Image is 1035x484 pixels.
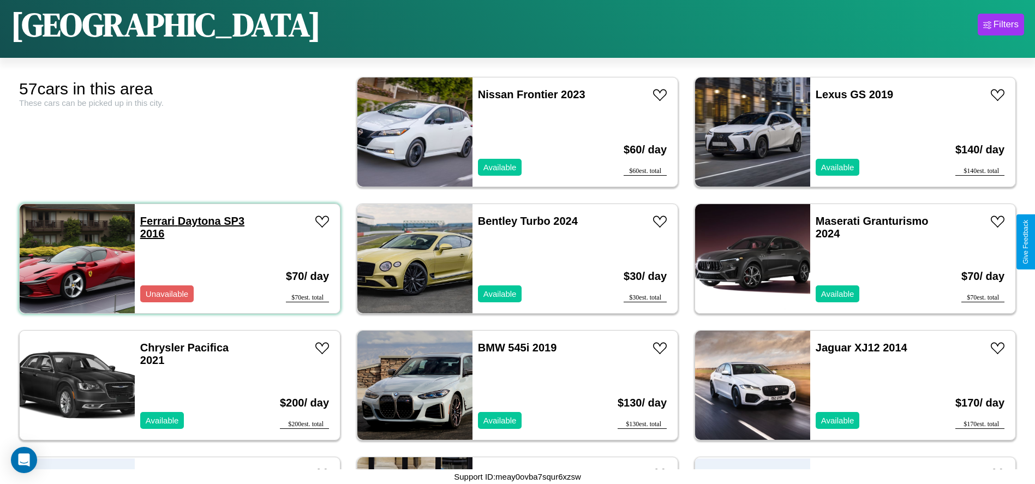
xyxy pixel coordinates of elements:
p: Available [821,286,854,301]
div: $ 140 est. total [955,167,1004,176]
a: Chrysler Pacifica 2021 [140,342,229,366]
h1: [GEOGRAPHIC_DATA] [11,2,321,47]
div: $ 170 est. total [955,420,1004,429]
div: These cars can be picked up in this city. [19,98,340,107]
div: $ 200 est. total [280,420,329,429]
a: Bentley Turbo 2024 [478,215,578,227]
h3: $ 140 / day [955,133,1004,167]
p: Available [821,160,854,175]
div: $ 70 est. total [286,294,329,302]
h3: $ 130 / day [618,386,667,420]
p: Available [483,413,517,428]
p: Available [483,160,517,175]
h3: $ 60 / day [624,133,667,167]
h3: $ 70 / day [961,259,1004,294]
h3: $ 70 / day [286,259,329,294]
a: Jaguar XJ12 2014 [816,342,907,354]
div: 57 cars in this area [19,80,340,98]
a: Ferrari Daytona SP3 2016 [140,215,244,240]
p: Unavailable [146,286,188,301]
a: Maserati Granturismo 2024 [816,215,929,240]
h3: $ 200 / day [280,386,329,420]
div: Open Intercom Messenger [11,447,37,473]
div: $ 60 est. total [624,167,667,176]
button: Filters [978,14,1024,35]
a: BMW 545i 2019 [478,342,557,354]
div: Give Feedback [1022,220,1030,264]
div: $ 70 est. total [961,294,1004,302]
p: Available [821,413,854,428]
p: Available [146,413,179,428]
p: Support ID: meay0ovba7squr6xzsw [454,469,581,484]
div: $ 30 est. total [624,294,667,302]
h3: $ 170 / day [955,386,1004,420]
p: Available [483,286,517,301]
a: Chevrolet Cruze 2024 [140,468,251,480]
div: Filters [994,19,1019,30]
a: Nissan Frontier 2023 [478,88,585,100]
a: Lexus GS 2019 [816,88,893,100]
a: Alfa Romeo 4C 2014 [478,468,583,480]
h3: $ 30 / day [624,259,667,294]
div: $ 130 est. total [618,420,667,429]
